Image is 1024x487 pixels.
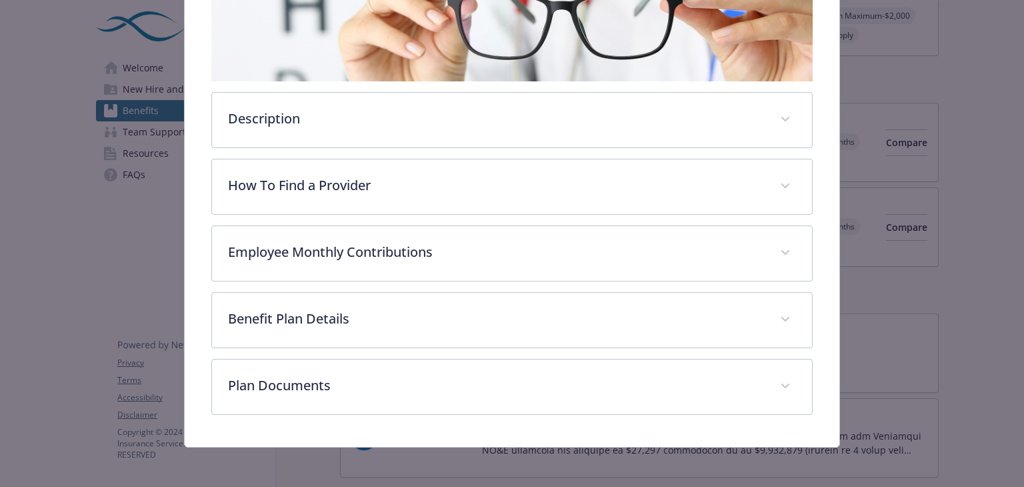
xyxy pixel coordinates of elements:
div: Plan Documents [212,360,811,414]
p: Benefit Plan Details [228,309,763,329]
div: Benefit Plan Details [212,293,811,348]
p: Plan Documents [228,376,763,396]
p: Description [228,109,763,129]
div: Employee Monthly Contributions [212,226,811,281]
div: How To Find a Provider [212,159,811,214]
div: Description [212,93,811,147]
p: Employee Monthly Contributions [228,242,763,262]
p: How To Find a Provider [228,175,763,195]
